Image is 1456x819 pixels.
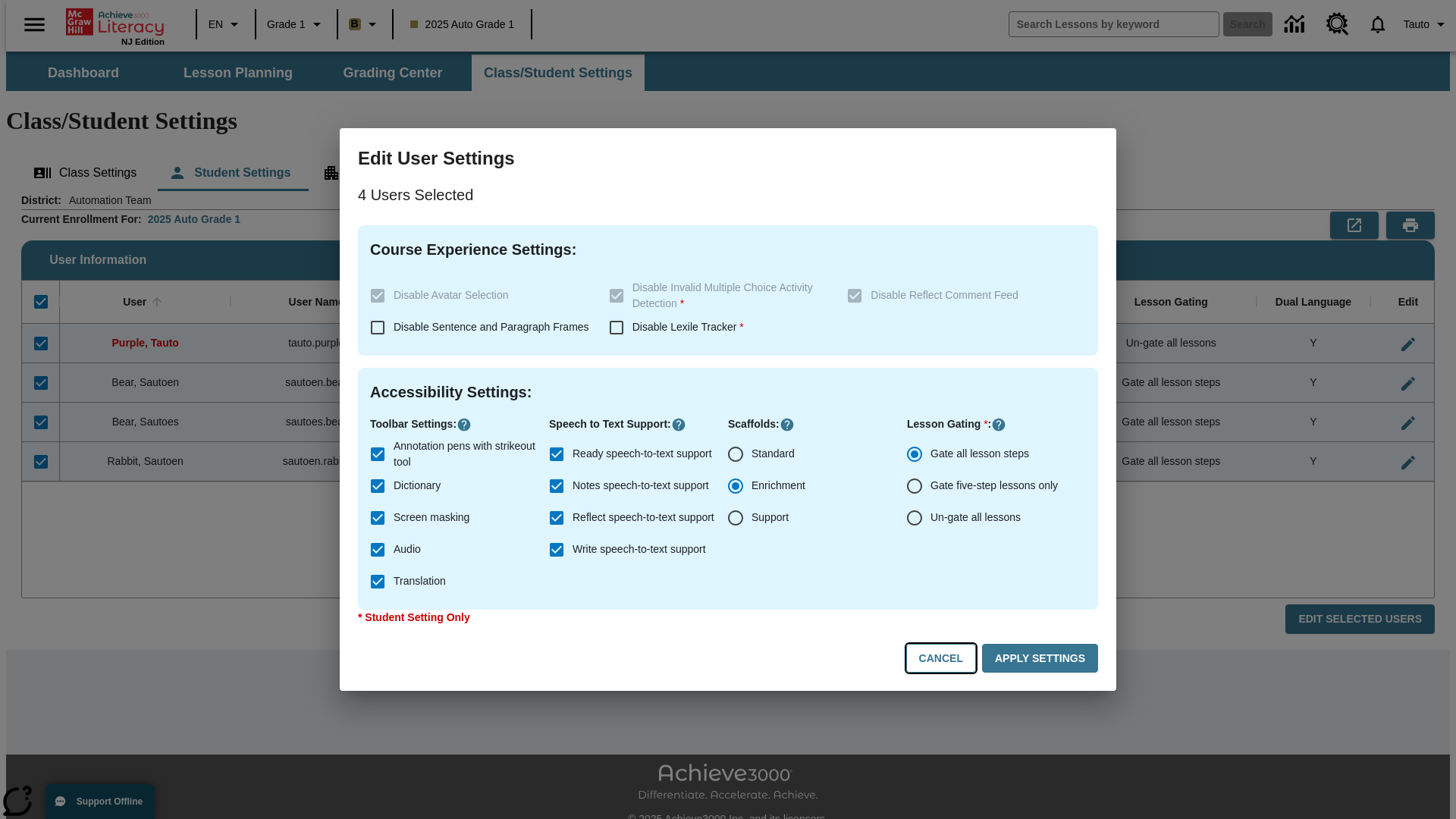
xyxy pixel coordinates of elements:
[601,280,836,312] label: These settings are specific to individual classes. To see these settings or make changes, please ...
[752,446,795,462] span: Standard
[394,289,509,301] span: Disable Avatar Selection
[907,416,1086,432] p: Lesson Gating :
[370,416,549,432] p: Toolbar Settings :
[358,183,1098,207] p: 4 Users Selected
[394,541,421,557] span: Audio
[362,280,597,312] label: These settings are specific to individual classes. To see these settings or make changes, please ...
[573,541,706,557] span: Write speech-to-text support
[573,446,712,462] span: Ready speech-to-text support
[394,321,589,333] span: Disable Sentence and Paragraph Frames
[991,417,1006,432] button: Click here to know more about
[358,610,1098,626] p: * Student Setting Only
[358,146,1098,171] h3: Edit User Settings
[370,380,1086,404] h4: Accessibility Settings :
[752,478,805,494] span: Enrichment
[906,644,976,673] button: Cancel
[871,289,1018,301] span: Disable Reflect Comment Feed
[930,478,1058,494] span: Gate five-step lessons only
[394,438,537,470] span: Annotation pens with strikeout tool
[728,416,907,432] p: Scaffolds :
[930,510,1021,526] span: Un-gate all lessons
[632,321,744,333] span: Disable Lexile Tracker
[839,280,1074,312] label: These settings are specific to individual classes. To see these settings or make changes, please ...
[370,237,1086,262] h4: Course Experience Settings :
[632,281,813,309] span: Disable Invalid Multiple Choice Activity Detection
[394,510,469,526] span: Screen masking
[394,478,441,494] span: Dictionary
[930,446,1029,462] span: Gate all lesson steps
[573,510,714,526] span: Reflect speech-to-text support
[457,417,472,432] button: Click here to know more about
[752,510,789,526] span: Support
[394,573,446,589] span: Translation
[982,644,1098,673] button: Apply Settings
[671,417,686,432] button: Click here to know more about
[549,416,728,432] p: Speech to Text Support :
[573,478,709,494] span: Notes speech-to-text support
[780,417,795,432] button: Click here to know more about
